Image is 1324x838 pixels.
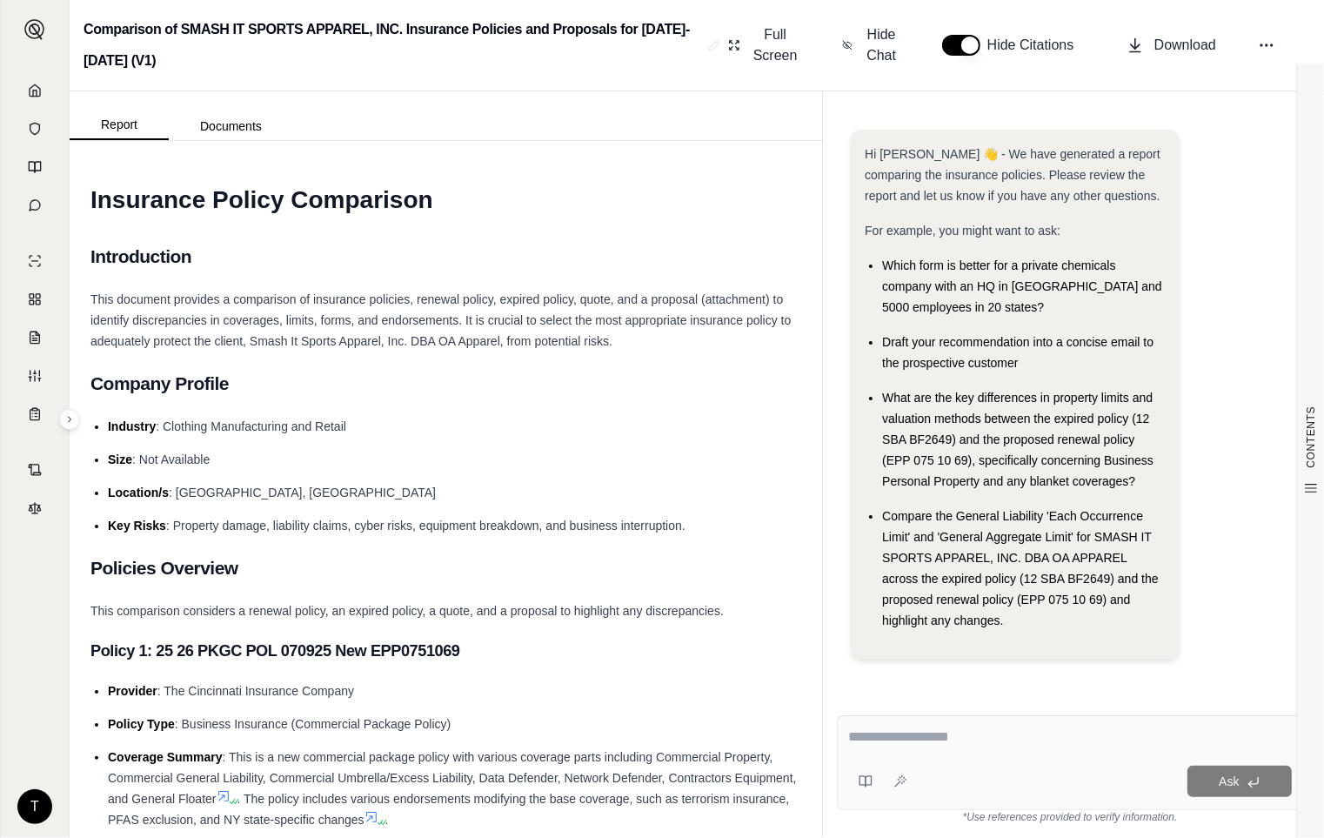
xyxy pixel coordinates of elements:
[882,258,1162,314] span: Which form is better for a private chemicals company with an HQ in [GEOGRAPHIC_DATA] and 5000 emp...
[156,419,346,433] span: : Clothing Manufacturing and Retail
[166,519,685,533] span: : Property damage, liability claims, cyber risks, equipment breakdown, and business interruption.
[11,320,58,355] a: Claim Coverage
[90,292,791,348] span: This document provides a comparison of insurance policies, renewal policy, expired policy, quote,...
[108,453,132,466] span: Size
[11,359,58,393] a: Custom Report
[11,397,58,432] a: Coverage Table
[882,335,1153,370] span: Draft your recommendation into a concise email to the prospective customer
[11,73,58,108] a: Home
[108,750,223,764] span: Coverage Summary
[132,453,210,466] span: : Not Available
[157,684,354,698] span: : The Cincinnati Insurance Company
[17,12,52,47] button: Expand sidebar
[751,24,800,66] span: Full Screen
[11,491,58,526] a: Legal Search Engine
[11,244,58,278] a: Single Policy
[59,409,80,430] button: Expand sidebar
[1154,35,1216,56] span: Download
[108,750,797,806] span: : This is a new commercial package policy with various coverage parts including Commercial Proper...
[70,111,169,140] button: Report
[865,147,1160,203] span: Hi [PERSON_NAME] 👋 - We have generated a report comparing the insurance policies. Please review t...
[1304,406,1318,468] span: CONTENTS
[90,176,801,225] h1: Insurance Policy Comparison
[108,519,166,533] span: Key Risks
[17,789,52,824] div: T
[11,282,58,317] a: Policy Comparisons
[11,150,58,184] a: Prompt Library
[169,112,293,140] button: Documents
[835,17,907,73] button: Hide Chat
[108,419,156,433] span: Industry
[175,717,451,731] span: : Business Insurance (Commercial Package Policy)
[11,188,58,223] a: Chat
[90,550,801,587] h2: Policies Overview
[863,24,900,66] span: Hide Chat
[1120,28,1223,63] button: Download
[987,35,1085,56] span: Hide Citations
[90,604,724,618] span: This comparison considers a renewal policy, an expired policy, a quote, and a proposal to highlig...
[837,810,1303,824] div: *Use references provided to verify information.
[24,19,45,40] img: Expand sidebar
[865,224,1060,238] span: For example, you might want to ask:
[11,453,58,487] a: Contract Analysis
[1219,774,1239,788] span: Ask
[882,509,1159,627] span: Compare the General Liability 'Each Occurrence Limit' and 'General Aggregate Limit' for SMASH IT ...
[108,717,175,731] span: Policy Type
[108,684,157,698] span: Provider
[84,14,701,77] h2: Comparison of SMASH IT SPORTS APPAREL, INC. Insurance Policies and Proposals for [DATE]-[DATE] (V1)
[108,486,169,499] span: Location/s
[11,111,58,146] a: Documents Vault
[90,238,801,275] h2: Introduction
[882,391,1153,488] span: What are the key differences in property limits and valuation methods between the expired policy ...
[90,365,801,402] h2: Company Profile
[108,792,789,827] span: . The policy includes various endorsements modifying the base coverage, such as terrorism insuran...
[721,17,807,73] button: Full Screen
[169,486,436,499] span: : [GEOGRAPHIC_DATA], [GEOGRAPHIC_DATA]
[1187,766,1292,797] button: Ask
[385,813,389,827] span: .
[90,635,801,667] h3: Policy 1: 25 26 PKGC POL 070925 New EPP0751069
